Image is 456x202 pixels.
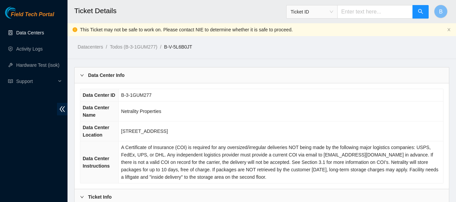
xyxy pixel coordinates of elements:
[80,195,84,199] span: right
[16,46,43,52] a: Activity Logs
[16,75,56,88] span: Support
[291,7,333,17] span: Ticket ID
[57,103,68,115] span: double-left
[83,125,109,138] span: Data Center Location
[434,5,448,18] button: B
[83,156,110,169] span: Data Center Instructions
[447,28,451,32] button: close
[106,44,107,50] span: /
[5,7,34,19] img: Akamai Technologies
[439,7,443,16] span: B
[88,71,125,79] b: Data Center Info
[121,92,152,98] span: B-3-1GUM277
[8,79,13,84] span: read
[16,62,59,68] a: Hardware Test (isok)
[337,5,413,19] input: Enter text here...
[88,193,112,201] b: Ticket Info
[160,44,161,50] span: /
[164,44,192,50] a: B-V-5L6B0JT
[110,44,157,50] a: Todos (B-3-1GUM277)
[16,30,44,35] a: Data Centers
[75,67,449,83] div: Data Center Info
[78,44,103,50] a: Datacenters
[80,73,84,77] span: right
[11,11,54,18] span: Field Tech Portal
[121,109,161,114] span: Netrality Properties
[412,5,429,19] button: search
[418,9,423,15] span: search
[121,128,168,134] span: [STREET_ADDRESS]
[83,92,115,98] span: Data Center ID
[121,145,438,180] span: A Certificate of Insurance (COI) is required for any oversized/irregular deliveries NOT being mad...
[5,12,54,21] a: Akamai TechnologiesField Tech Portal
[83,105,109,118] span: Data Center Name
